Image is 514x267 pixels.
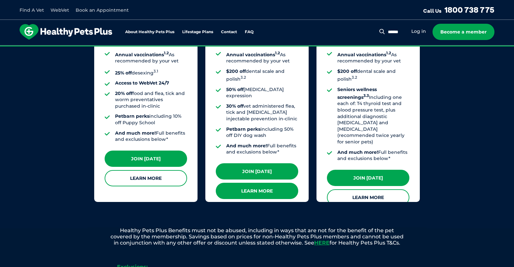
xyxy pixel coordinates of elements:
a: Join [DATE] [327,170,409,186]
a: Find A Vet [20,7,44,13]
li: desexing [115,68,187,76]
span: Call Us [423,7,442,14]
li: vet administered flea, tick and [MEDICAL_DATA] injectable prevention in-clinic [226,103,298,122]
strong: Annual vaccinations [337,52,391,58]
strong: 25% off [115,70,132,75]
a: FAQ [245,30,254,34]
a: Lifestage Plans [182,30,213,34]
sup: 3.3 [363,93,369,98]
a: Join [DATE] [216,163,298,180]
a: Learn More [105,170,187,186]
strong: Annual vaccinations [226,52,280,58]
a: Book an Appointment [76,7,129,13]
strong: 20% off [115,90,132,96]
li: Full benefits and exclusions below* [226,143,298,155]
a: About Healthy Pets Plus [125,30,174,34]
li: including 50% off DIY dog wash [226,126,298,139]
strong: 30% off [226,103,243,109]
a: Learn More [327,189,409,206]
a: Call Us1800 738 775 [423,5,494,15]
strong: Access to WebVet 24/7 [115,80,169,86]
li: As recommended by your vet [226,50,298,64]
sup: 1.2 [386,51,391,55]
a: Log in [411,28,426,34]
a: Become a member [433,24,494,40]
li: Including one each of: T4 thyroid test and blood pressure test, plus additional diagnostic [MEDIC... [337,87,409,145]
sup: 3.2 [352,75,357,80]
img: hpp-logo [20,24,112,40]
sup: 3.1 [154,69,158,73]
li: Full benefits and exclusions below* [337,149,409,162]
li: dental scale and polish [226,68,298,83]
li: food and flea, tick and worm preventatives purchased in-clinic [115,90,187,110]
button: Search [378,28,386,35]
a: Learn More [216,183,298,199]
a: WebVet [51,7,69,13]
sup: 3.2 [241,75,246,80]
sup: 1.2 [275,51,280,55]
strong: And much more! [337,149,378,155]
li: including 10% off Puppy School [115,113,187,126]
li: Full benefits and exclusions below* [115,130,187,143]
li: dental scale and polish [337,68,409,83]
li: [MEDICAL_DATA] expression [226,87,298,99]
strong: And much more! [226,143,267,149]
a: HERE [314,240,330,246]
li: As recommended by your vet [337,50,409,64]
strong: $200 off [226,68,246,74]
p: Healthy Pets Plus Benefits must not be abused, including in ways that are not for the benefit of ... [88,227,427,246]
sup: 1.2 [164,51,169,55]
li: As recommended by your vet [115,50,187,64]
a: Contact [221,30,237,34]
a: Join [DATE] [105,151,187,167]
strong: $200 off [337,68,357,74]
strong: Petbarn perks [226,126,260,132]
strong: Seniors wellness screenings [337,87,377,100]
strong: Annual vaccinations [115,52,169,58]
strong: And much more! [115,130,156,136]
strong: 50% off [226,87,243,92]
strong: Petbarn perks [115,113,149,119]
span: Proactive, preventative wellness program designed to keep your pet healthier and happier for longer [135,46,379,51]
